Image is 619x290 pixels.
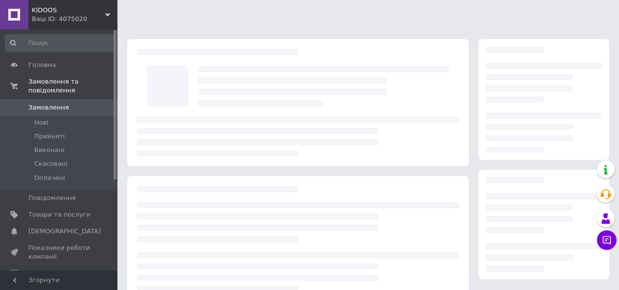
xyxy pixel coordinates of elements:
[28,210,91,219] span: Товари та послуги
[28,244,91,261] span: Показники роботи компанії
[34,146,65,155] span: Виконані
[34,118,48,127] span: Нові
[28,227,101,236] span: [DEMOGRAPHIC_DATA]
[34,159,68,168] span: Скасовані
[597,230,617,250] button: Чат з покупцем
[28,77,117,95] span: Замовлення та повідомлення
[32,15,117,23] div: Ваш ID: 4075020
[28,194,76,202] span: Повідомлення
[28,269,54,278] span: Відгуки
[28,103,69,112] span: Замовлення
[34,132,65,141] span: Прийняті
[28,61,56,69] span: Головна
[5,34,115,52] input: Пошук
[34,174,65,182] span: Оплачені
[32,6,105,15] span: KIDOOS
